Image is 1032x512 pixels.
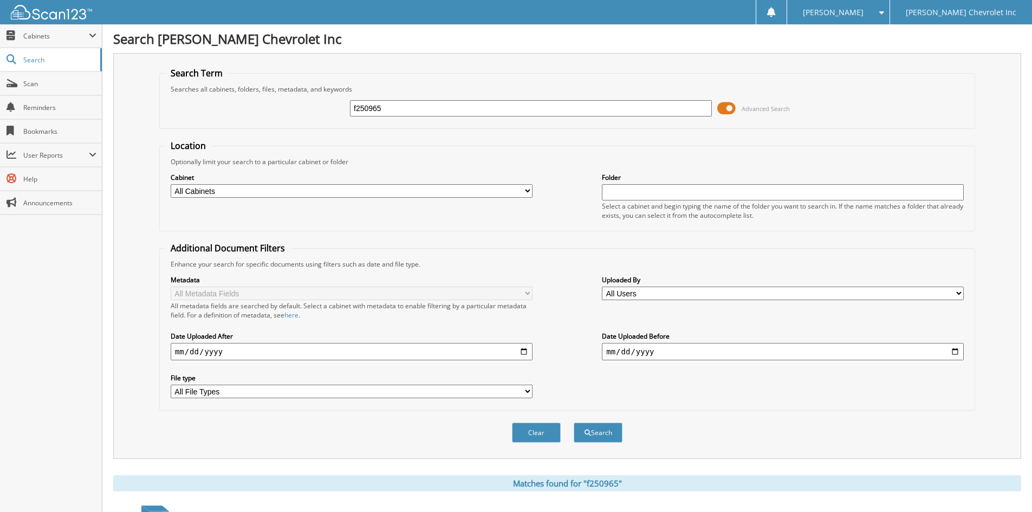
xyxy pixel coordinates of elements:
span: Scan [23,79,96,88]
label: Uploaded By [602,275,964,284]
input: start [171,343,533,360]
span: Help [23,174,96,184]
span: [PERSON_NAME] [803,9,864,16]
label: Date Uploaded After [171,332,533,341]
label: Date Uploaded Before [602,332,964,341]
div: Matches found for "f250965" [113,475,1021,491]
span: Search [23,55,95,64]
legend: Search Term [165,67,228,79]
div: All metadata fields are searched by default. Select a cabinet with metadata to enable filtering b... [171,301,533,320]
label: Metadata [171,275,533,284]
label: Cabinet [171,173,533,182]
div: Enhance your search for specific documents using filters such as date and file type. [165,260,969,269]
span: Cabinets [23,31,89,41]
span: Advanced Search [742,105,790,113]
legend: Location [165,140,211,152]
a: here [284,310,298,320]
div: Searches all cabinets, folders, files, metadata, and keywords [165,85,969,94]
span: Announcements [23,198,96,208]
button: Search [574,423,622,443]
label: File type [171,373,533,383]
legend: Additional Document Filters [165,242,290,254]
span: [PERSON_NAME] Chevrolet Inc [906,9,1016,16]
span: Bookmarks [23,127,96,136]
input: end [602,343,964,360]
button: Clear [512,423,561,443]
img: scan123-logo-white.svg [11,5,92,20]
span: Reminders [23,103,96,112]
div: Select a cabinet and begin typing the name of the folder you want to search in. If the name match... [602,202,964,220]
span: User Reports [23,151,89,160]
h1: Search [PERSON_NAME] Chevrolet Inc [113,30,1021,48]
label: Folder [602,173,964,182]
div: Optionally limit your search to a particular cabinet or folder [165,157,969,166]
